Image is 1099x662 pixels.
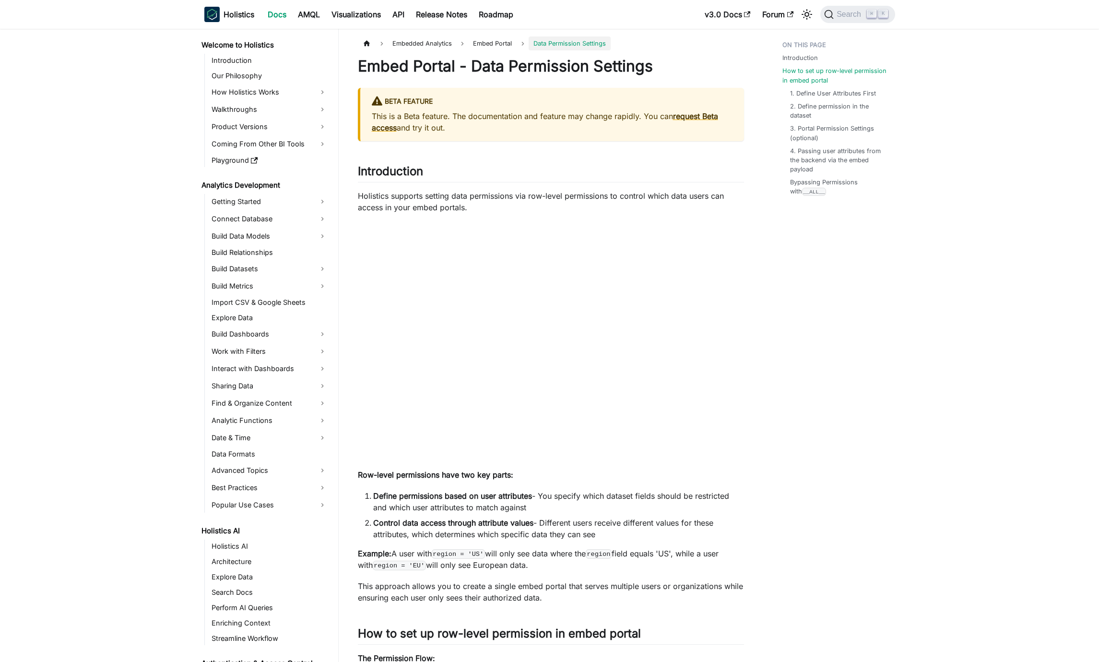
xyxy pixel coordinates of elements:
[209,296,330,309] a: Import CSV & Google Sheets
[358,57,744,76] h1: Embed Portal - Data Permission Settings
[209,497,330,513] a: Popular Use Cases
[373,561,426,570] code: region = 'EU'
[358,580,744,603] p: This approach allows you to create a single embed portal that serves multiple users or organizati...
[586,549,612,559] code: region
[867,10,876,18] kbd: ⌘
[529,36,611,50] span: Data Permission Settings
[358,36,744,50] nav: Breadcrumbs
[209,463,330,478] a: Advanced Topics
[209,246,330,259] a: Build Relationships
[199,179,330,192] a: Analytics Development
[432,549,485,559] code: region = 'US'
[204,7,254,22] a: HolisticsHolistics
[209,586,330,599] a: Search Docs
[262,7,292,22] a: Docs
[209,540,330,553] a: Holistics AI
[699,7,756,22] a: v3.0 Docs
[358,223,744,455] iframe: To enrich screen reader interactions, please activate Accessibility in Grammarly extension settings
[209,396,330,411] a: Find & Organize Content
[209,84,330,100] a: How Holistics Works
[373,490,744,513] li: - You specify which dataset fields should be restricted and which user attributes to match against
[388,36,457,50] span: Embedded Analytics
[209,54,330,67] a: Introduction
[358,549,391,558] strong: Example:
[209,344,330,359] a: Work with Filters
[209,570,330,584] a: Explore Data
[209,278,330,294] a: Build Metrics
[358,470,513,480] strong: Row-level permissions have two key parts:
[209,194,330,209] a: Getting Started
[209,211,330,227] a: Connect Database
[799,7,815,22] button: Switch between dark and light mode (currently light mode)
[387,7,410,22] a: API
[782,66,889,84] a: How to set up row-level permission in embed portal
[209,632,330,645] a: Streamline Workflow
[209,311,330,325] a: Explore Data
[209,136,330,152] a: Coming From Other BI Tools
[209,154,330,167] a: Playground
[209,555,330,568] a: Architecture
[224,9,254,20] b: Holistics
[358,36,376,50] a: Home page
[372,111,718,132] a: request Beta access
[790,146,886,174] a: 4. Passing user attributes from the backend via the embed payload
[358,626,744,645] h2: How to set up row-level permission in embed portal
[209,102,330,117] a: Walkthroughs
[209,326,330,342] a: Build Dashboards
[756,7,799,22] a: Forum
[204,7,220,22] img: Holistics
[199,524,330,538] a: Holistics AI
[209,430,330,445] a: Date & Time
[473,40,512,47] span: Embed Portal
[468,36,517,50] a: Embed Portal
[373,491,532,501] strong: Define permissions based on user attributes
[209,413,330,428] a: Analytic Functions
[372,110,733,133] p: This is a Beta feature. The documentation and feature may change rapidly. You can and try it out.
[802,188,827,196] code: __ALL__
[790,124,886,142] a: 3. Portal Permission Settings (optional)
[199,38,330,52] a: Welcome to Holistics
[209,119,330,134] a: Product Versions
[878,10,888,18] kbd: K
[834,10,867,19] span: Search
[209,616,330,630] a: Enriching Context
[410,7,473,22] a: Release Notes
[782,53,818,62] a: Introduction
[326,7,387,22] a: Visualizations
[209,261,330,277] a: Build Datasets
[292,7,326,22] a: AMQL
[209,69,330,83] a: Our Philosophy
[373,517,744,540] li: - Different users receive different values for these attributes, which determines which specific ...
[373,518,533,528] strong: Control data access through attribute values
[209,480,330,495] a: Best Practices
[790,89,876,98] a: 1. Define User Attributes First
[790,178,886,196] a: Bypassing Permissions with__ALL__
[209,601,330,614] a: Perform AI Queries
[358,164,744,182] h2: Introduction
[209,229,330,244] a: Build Data Models
[790,102,886,120] a: 2. Define permission in the dataset
[820,6,895,23] button: Search (Command+K)
[358,190,744,213] p: Holistics supports setting data permissions via row-level permissions to control which data users...
[209,378,330,394] a: Sharing Data
[209,361,330,376] a: Interact with Dashboards
[195,29,339,662] nav: Docs sidebar
[372,96,733,108] div: BETA FEATURE
[473,7,519,22] a: Roadmap
[209,447,330,461] a: Data Formats
[358,548,744,571] p: A user with will only see data where the field equals 'US', while a user with will only see Europ...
